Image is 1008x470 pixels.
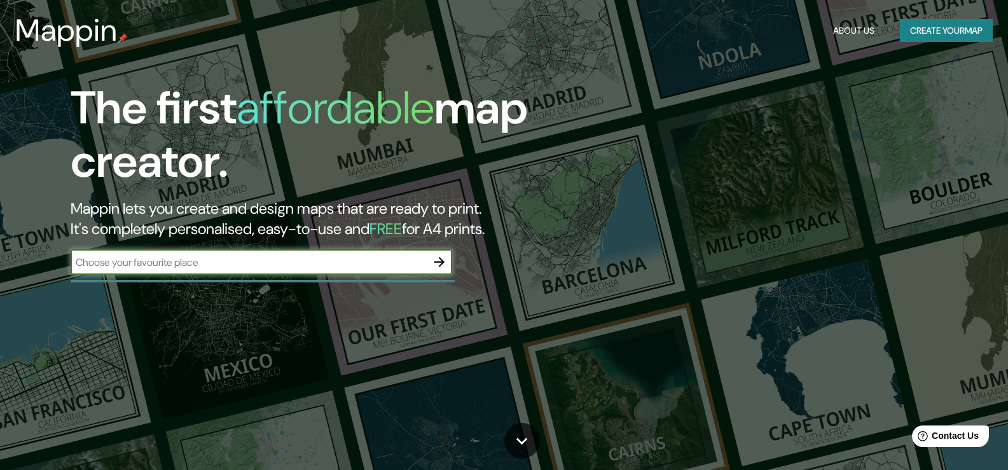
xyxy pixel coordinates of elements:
[895,420,994,456] iframe: Help widget launcher
[71,198,575,239] h2: Mappin lets you create and design maps that are ready to print. It's completely personalised, eas...
[237,78,434,137] h1: affordable
[15,13,118,48] h3: Mappin
[71,255,427,270] input: Choose your favourite place
[71,81,575,198] h1: The first map creator.
[828,19,880,43] button: About Us
[900,19,993,43] button: Create yourmap
[369,219,402,238] h5: FREE
[118,33,128,43] img: mappin-pin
